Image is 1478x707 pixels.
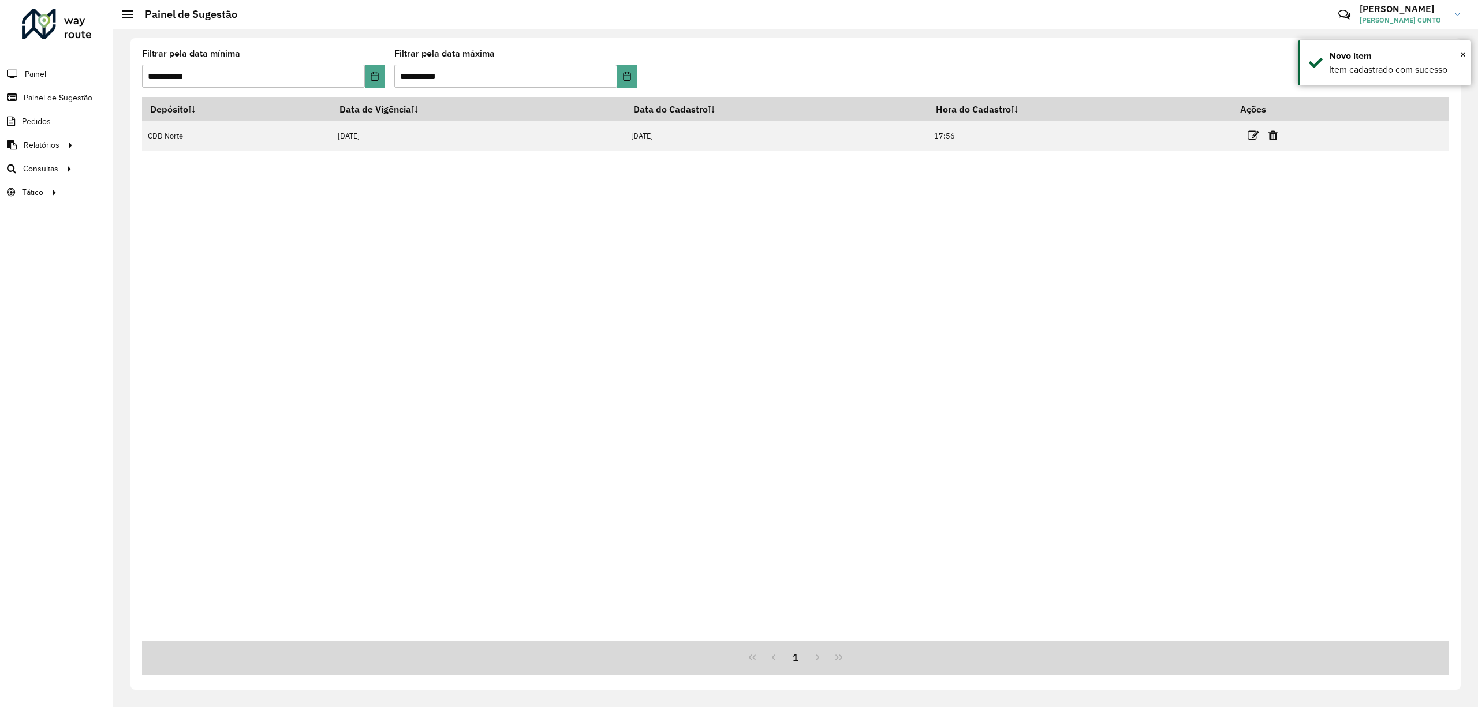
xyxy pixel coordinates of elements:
label: Filtrar pela data mínima [142,47,240,61]
span: Tático [22,186,43,199]
button: Close [1460,46,1466,63]
th: Data do Cadastro [625,97,928,121]
button: Choose Date [617,65,637,88]
td: CDD Norte [142,121,331,151]
label: Filtrar pela data máxima [394,47,495,61]
td: 17:56 [928,121,1232,151]
a: Excluir [1268,128,1278,143]
th: Hora do Cadastro [928,97,1232,121]
button: 1 [785,646,807,668]
h2: Painel de Sugestão [133,8,237,21]
h3: [PERSON_NAME] [1360,3,1446,14]
a: Contato Rápido [1332,2,1357,27]
span: Relatórios [24,139,59,151]
span: Pedidos [22,115,51,128]
a: Editar [1248,128,1259,143]
th: Data de Vigência [331,97,625,121]
td: [DATE] [331,121,625,151]
span: Painel de Sugestão [24,92,92,104]
button: Choose Date [365,65,385,88]
span: Painel [25,68,46,80]
th: Depósito [142,97,331,121]
div: Item cadastrado com sucesso [1329,63,1462,77]
span: [PERSON_NAME] CUNTO [1360,15,1446,25]
div: Novo item [1329,49,1462,63]
span: × [1460,48,1466,61]
td: [DATE] [625,121,928,151]
span: Consultas [23,163,58,175]
th: Ações [1233,97,1302,121]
